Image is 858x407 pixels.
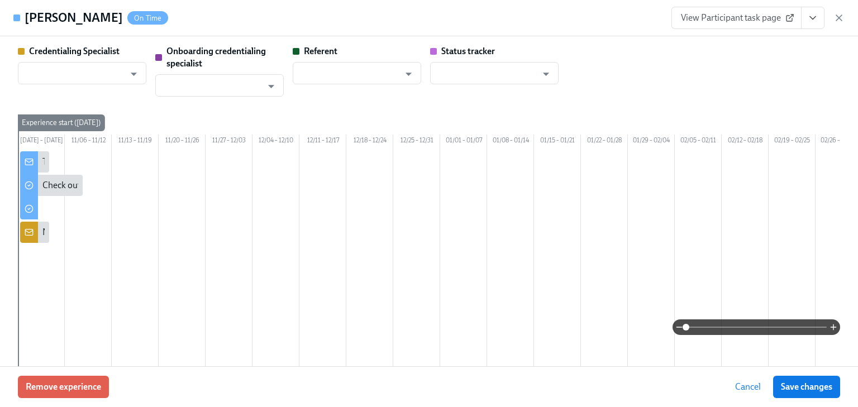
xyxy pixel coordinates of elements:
[299,135,346,149] div: 12/11 – 12/17
[441,46,495,56] strong: Status tracker
[26,381,101,392] span: Remove experience
[18,376,109,398] button: Remove experience
[127,14,168,22] span: On Time
[801,7,824,29] button: View task page
[42,156,232,168] div: Time to begin your [US_STATE] license application
[440,135,487,149] div: 01/01 – 01/07
[206,135,252,149] div: 11/27 – 12/03
[346,135,393,149] div: 12/18 – 12/24
[159,135,206,149] div: 11/20 – 11/26
[722,135,769,149] div: 02/12 – 02/18
[304,46,337,56] strong: Referent
[628,135,675,149] div: 01/29 – 02/04
[681,12,792,23] span: View Participant task page
[125,65,142,83] button: Open
[400,65,417,83] button: Open
[773,376,840,398] button: Save changes
[65,135,112,149] div: 11/06 – 11/12
[727,376,769,398] button: Cancel
[769,135,816,149] div: 02/19 – 02/25
[781,381,832,392] span: Save changes
[581,135,628,149] div: 01/22 – 01/28
[42,179,229,191] div: Check out this video to learn more about the OCC
[17,114,105,131] div: Experience start ([DATE])
[263,78,280,95] button: Open
[675,135,722,149] div: 02/05 – 02/11
[42,226,317,238] div: New doctor enrolled in OCC licensure process: {{ participant.fullName }}
[537,65,555,83] button: Open
[25,9,123,26] h4: [PERSON_NAME]
[112,135,159,149] div: 11/13 – 11/19
[393,135,440,149] div: 12/25 – 12/31
[29,46,120,56] strong: Credentialing Specialist
[487,135,534,149] div: 01/08 – 01/14
[735,381,761,392] span: Cancel
[252,135,299,149] div: 12/04 – 12/10
[166,46,266,69] strong: Onboarding credentialing specialist
[671,7,802,29] a: View Participant task page
[534,135,581,149] div: 01/15 – 01/21
[18,135,65,149] div: [DATE] – [DATE]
